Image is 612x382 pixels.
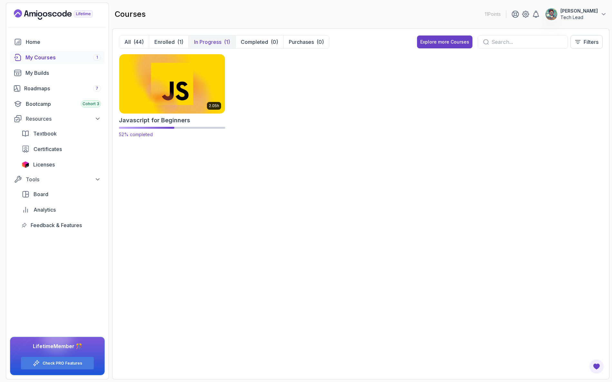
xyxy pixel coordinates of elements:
[96,86,98,91] span: 7
[570,35,603,49] button: Filters
[560,8,598,14] p: [PERSON_NAME]
[25,54,101,61] div: My Courses
[10,35,105,48] a: home
[10,97,105,110] a: bootcamp
[117,53,228,115] img: Javascript for Beginners card
[589,359,604,374] button: Open Feedback Button
[26,115,101,123] div: Resources
[18,219,105,232] a: feedback
[18,127,105,140] a: textbook
[209,103,219,108] p: 2.05h
[26,38,101,46] div: Home
[235,35,283,48] button: Completed(0)
[43,361,82,366] a: Check PRO Features
[316,38,324,46] div: (0)
[18,158,105,171] a: licenses
[14,9,108,20] a: Landing page
[189,35,235,48] button: In Progress(1)
[34,145,62,153] span: Certificates
[491,38,562,46] input: Search...
[485,11,501,17] p: 11 Points
[18,203,105,216] a: analytics
[560,14,598,21] p: Tech Lead
[21,357,94,370] button: Check PRO Features
[545,8,558,20] img: user profile image
[271,38,278,46] div: (0)
[33,161,55,168] span: Licenses
[10,113,105,125] button: Resources
[124,38,131,46] p: All
[34,190,48,198] span: Board
[83,101,99,106] span: Cohort 3
[119,116,190,125] h2: Javascript for Beginners
[10,174,105,185] button: Tools
[119,132,153,137] span: 52% completed
[154,38,175,46] p: Enrolled
[33,130,57,137] span: Textbook
[420,39,469,45] div: Explore more Courses
[10,51,105,64] a: courses
[10,82,105,95] a: roadmaps
[34,206,56,214] span: Analytics
[177,38,183,46] div: (1)
[10,66,105,79] a: builds
[96,55,98,60] span: 1
[31,221,82,229] span: Feedback & Features
[115,9,146,19] h2: courses
[584,38,598,46] p: Filters
[545,8,607,21] button: user profile image[PERSON_NAME]Tech Lead
[417,35,472,48] button: Explore more Courses
[25,69,101,77] div: My Builds
[224,38,230,46] div: (1)
[18,143,105,156] a: certificates
[133,38,144,46] div: (44)
[119,54,225,138] a: Javascript for Beginners card2.05hJavascript for Beginners52% completed
[26,176,101,183] div: Tools
[24,85,101,92] div: Roadmaps
[283,35,329,48] button: Purchases(0)
[18,188,105,201] a: board
[289,38,314,46] p: Purchases
[194,38,221,46] p: In Progress
[241,38,268,46] p: Completed
[149,35,189,48] button: Enrolled(1)
[119,35,149,48] button: All(44)
[26,100,101,108] div: Bootcamp
[22,161,29,168] img: jetbrains icon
